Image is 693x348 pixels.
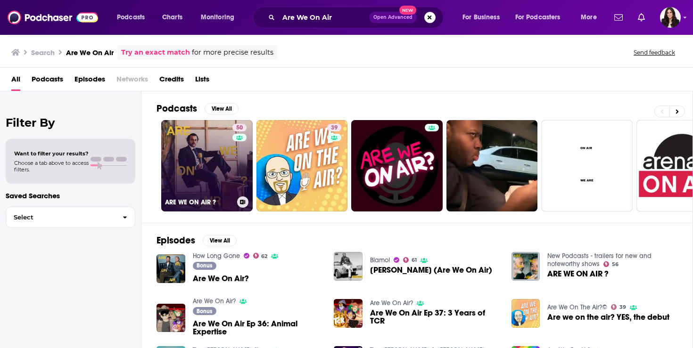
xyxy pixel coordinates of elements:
[327,124,341,131] a: 39
[334,252,363,281] img: Arman Naféei (Are We On Air)
[194,10,247,25] button: open menu
[399,6,416,15] span: New
[236,123,243,133] span: 50
[157,235,237,246] a: EpisodesView All
[547,270,609,278] a: ARE WE ON AIR ?
[162,11,182,24] span: Charts
[334,299,363,328] img: Are We On Air Ep 37: 3 Years of TCR
[547,303,607,311] a: Are We On The Air?©
[370,266,492,274] span: [PERSON_NAME] (Are We On Air)
[11,72,20,91] a: All
[631,49,678,57] button: Send feedback
[511,252,540,281] img: ARE WE ON AIR ?
[412,258,417,262] span: 61
[203,235,237,246] button: View All
[193,252,240,260] a: How Long Gone
[232,124,247,131] a: 50
[66,48,114,57] h3: Are We On Air
[31,48,55,57] h3: Search
[256,120,348,211] a: 39
[603,261,619,267] a: 56
[192,47,273,58] span: for more precise results
[253,253,268,259] a: 62
[660,7,681,28] span: Logged in as RebeccaShapiro
[279,10,369,25] input: Search podcasts, credits, & more...
[634,9,649,25] a: Show notifications dropdown
[165,198,233,206] h3: ARE WE ON AIR ?
[369,12,417,23] button: Open AdvancedNew
[660,7,681,28] img: User Profile
[6,214,115,220] span: Select
[6,191,135,200] p: Saved Searches
[581,11,597,24] span: More
[193,320,323,336] a: Are We On Air Ep 36: Animal Expertise
[612,262,619,267] span: 56
[547,313,669,321] a: Are we on the air? YES, the debut
[261,254,267,259] span: 62
[370,256,390,264] a: Blamo!
[331,123,338,133] span: 39
[619,305,626,309] span: 39
[197,263,212,268] span: Bonus
[14,160,89,173] span: Choose a tab above to access filters.
[8,8,98,26] img: Podchaser - Follow, Share and Rate Podcasts
[456,10,511,25] button: open menu
[32,72,63,91] a: Podcasts
[515,11,561,24] span: For Podcasters
[373,15,412,20] span: Open Advanced
[511,299,540,328] img: Are we on the air? YES, the debut
[193,275,249,283] a: Are We On Air?
[403,257,417,263] a: 61
[121,47,190,58] a: Try an exact match
[161,120,253,211] a: 50ARE WE ON AIR ?
[110,10,157,25] button: open menu
[157,254,185,283] img: Are We On Air?
[157,103,197,114] h2: Podcasts
[370,309,500,325] a: Are We On Air Ep 37: 3 Years of TCR
[116,72,148,91] span: Networks
[262,7,453,28] div: Search podcasts, credits, & more...
[156,10,188,25] a: Charts
[6,116,135,129] h2: Filter By
[462,11,500,24] span: For Business
[611,304,626,310] a: 39
[14,150,89,157] span: Want to filter your results?
[201,11,234,24] span: Monitoring
[660,7,681,28] button: Show profile menu
[370,299,413,307] a: Are We On Air?
[74,72,105,91] a: Episodes
[117,11,145,24] span: Podcasts
[157,103,239,114] a: PodcastsView All
[547,252,652,268] a: New Podcasts - trailers for new and noteworthy shows
[159,72,184,91] a: Credits
[509,10,574,25] button: open menu
[370,266,492,274] a: Arman Naféei (Are We On Air)
[193,297,236,305] a: Are We On Air?
[6,207,135,228] button: Select
[574,10,609,25] button: open menu
[610,9,627,25] a: Show notifications dropdown
[157,235,195,246] h2: Episodes
[205,103,239,114] button: View All
[157,304,185,332] img: Are We On Air Ep 36: Animal Expertise
[195,72,209,91] a: Lists
[197,308,212,314] span: Bonus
